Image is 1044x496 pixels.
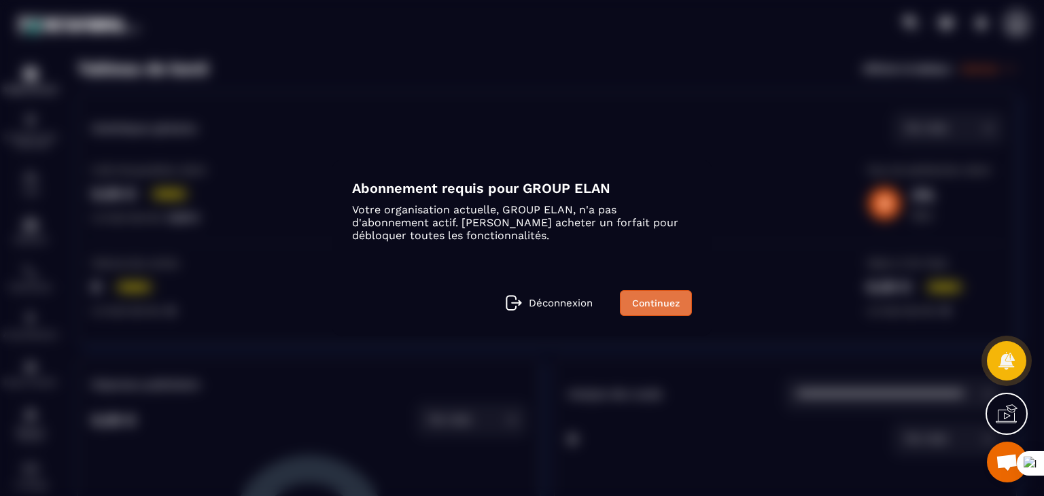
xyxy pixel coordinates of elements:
p: Votre organisation actuelle, GROUP ELAN, n'a pas d'abonnement actif. [PERSON_NAME] acheter un for... [352,203,692,242]
h4: Abonnement requis pour GROUP ELAN [352,180,692,196]
a: Ouvrir le chat [987,442,1028,482]
a: Continuez [620,290,692,316]
p: Déconnexion [529,297,593,309]
a: Déconnexion [506,295,593,311]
